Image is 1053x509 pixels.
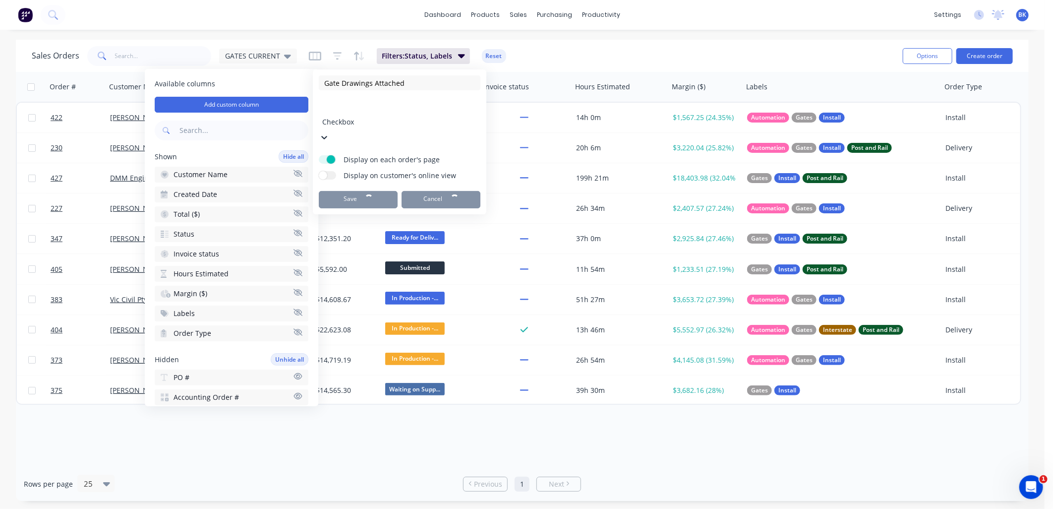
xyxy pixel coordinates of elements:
span: Submitted [385,261,445,274]
span: 383 [51,295,62,305]
span: Automation [751,143,785,153]
a: 427 [51,163,110,193]
div: $14,719.19 [316,355,374,365]
div: $4,145.08 (31.59%) [673,355,736,365]
div: 37h 0m [576,234,660,244]
span: 227 [51,203,62,213]
div: Order Type [944,82,982,92]
div: $12,351.20 [316,234,374,244]
button: GatesInstallPost and Rail [747,173,847,183]
input: Search... [115,46,212,66]
button: Margin ($) [155,286,308,302]
a: Page 1 is your current page [515,477,529,492]
span: 1 [1040,475,1048,483]
a: 373 [51,345,110,375]
button: GatesInstallPost and Rail [747,234,847,244]
span: Automation [751,325,785,335]
div: 11h 54m [576,264,660,274]
span: Automation [751,295,785,305]
span: Shown [155,151,177,161]
span: Next [549,479,564,489]
span: Gates [796,113,813,123]
div: $1,567.25 (24.35%) [673,113,736,123]
span: Invoice status [174,249,219,259]
span: Available columns [155,79,308,89]
button: AutomationGatesInstall [747,203,845,213]
div: Install [945,234,1006,244]
div: Labels [746,82,767,92]
a: [PERSON_NAME] [110,385,166,395]
button: Labels [155,306,308,321]
span: Install [778,173,796,183]
button: Hours Estimated [155,266,308,282]
span: Install [778,264,796,274]
span: Install [823,203,841,213]
a: 230 [51,133,110,163]
div: Delivery [945,143,1006,153]
a: DMM Engineering [110,173,170,183]
div: 26h 54m [576,355,660,365]
div: Checkbox [322,117,409,127]
button: Options [903,48,952,64]
button: Status [155,226,308,242]
div: 14h 0m [576,113,660,123]
a: 383 [51,285,110,315]
div: Delivery [945,203,1006,213]
span: Total ($) [174,209,200,219]
button: Save [319,191,398,208]
div: Install [945,385,1006,395]
a: Next page [537,479,581,489]
span: Automation [751,355,785,365]
a: [PERSON_NAME] [110,355,166,365]
button: Customer Name [155,167,308,183]
span: Gates [751,385,768,395]
div: $1,233.51 (27.19%) [673,264,736,274]
a: 375 [51,376,110,405]
div: Install [945,173,1006,183]
span: Customer Name [174,170,228,180]
div: Invoice status [483,82,529,92]
span: Automation [751,113,785,123]
button: Cancel [402,191,480,208]
button: GatesInstall [747,385,800,395]
span: Gates [751,234,768,244]
span: GATES CURRENT [225,51,280,61]
span: Hidden [155,354,179,364]
a: Vic Civil Pty Ltd [110,295,160,304]
span: Post and Rail [851,143,888,153]
span: Gates [796,295,813,305]
h1: Sales Orders [32,51,79,61]
div: $3,220.04 (25.82%) [673,143,736,153]
button: AutomationGatesInstallPost and Rail [747,143,892,153]
div: 199h 21m [576,173,660,183]
a: 422 [51,103,110,132]
span: Labels [174,309,195,318]
div: 20h 6m [576,143,660,153]
button: Order Type [155,325,308,341]
div: $3,653.72 (27.39%) [673,295,736,305]
span: Gates [796,143,813,153]
a: [PERSON_NAME] Projects [110,203,194,213]
span: Status [174,229,194,239]
span: Accounting Order # [174,392,239,402]
div: Margin ($) [672,82,705,92]
span: Hours Estimated [174,269,229,279]
input: Search... [177,121,308,140]
div: Hours Estimated [575,82,630,92]
span: In Production -... [385,292,445,304]
span: Rows per page [24,479,73,489]
div: $2,407.57 (27.24%) [673,203,736,213]
a: [PERSON_NAME] [110,234,166,243]
div: purchasing [532,7,577,22]
div: settings [929,7,966,22]
button: AutomationGatesInstall [747,355,845,365]
span: 405 [51,264,62,274]
button: Add custom column [155,97,308,113]
div: products [466,7,505,22]
div: $22,623.08 [316,325,374,335]
button: Filters:Status, Labels [377,48,470,64]
span: Post and Rail [807,173,843,183]
a: 227 [51,193,110,223]
img: Factory [18,7,33,22]
span: Gates [751,264,768,274]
